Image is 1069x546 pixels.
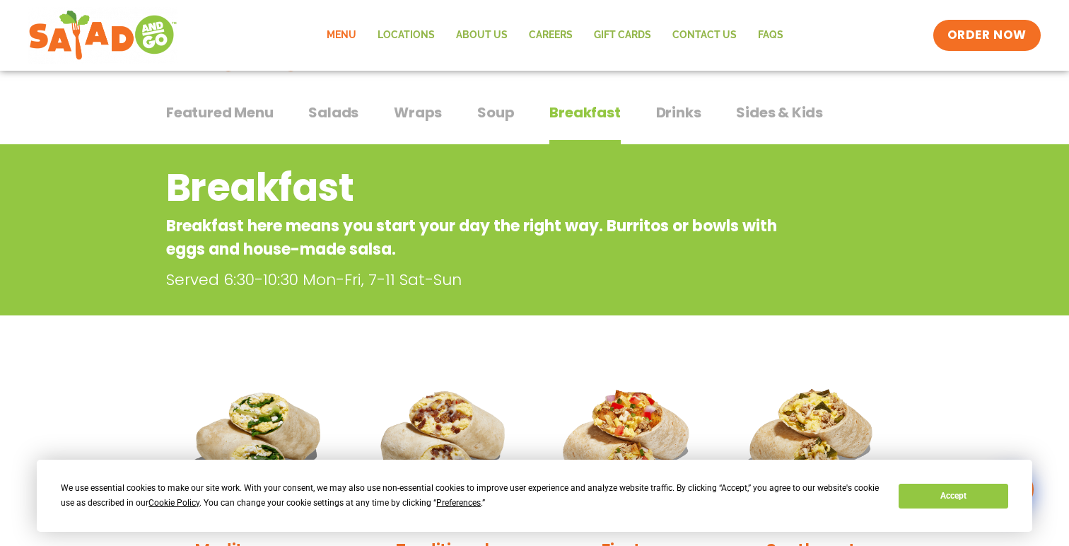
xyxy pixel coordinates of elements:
span: Featured Menu [166,102,273,123]
h2: Breakfast [166,159,789,216]
div: Tabbed content [166,97,903,145]
img: Product photo for Traditional [361,364,525,527]
div: We use essential cookies to make our site work. With your consent, we may also use non-essential ... [61,481,882,511]
div: Cookie Consent Prompt [37,460,1032,532]
a: Contact Us [662,19,747,52]
img: Product photo for Southwest [730,364,893,527]
span: Wraps [394,102,442,123]
nav: Menu [316,19,794,52]
p: Breakfast here means you start your day the right way. Burritos or bowls with eggs and house-made... [166,214,789,261]
img: new-SAG-logo-768×292 [28,7,177,64]
a: About Us [445,19,518,52]
img: Product photo for Mediterranean Breakfast Burrito [177,364,340,527]
span: Salads [308,102,358,123]
span: Breakfast [549,102,620,123]
span: Sides & Kids [736,102,823,123]
span: Cookie Policy [148,498,199,508]
a: GIFT CARDS [583,19,662,52]
span: ORDER NOW [947,27,1027,44]
span: Preferences [436,498,481,508]
a: FAQs [747,19,794,52]
span: Soup [477,102,514,123]
a: Menu [316,19,367,52]
a: Locations [367,19,445,52]
img: Product photo for Fiesta [545,364,708,527]
button: Accept [899,484,1007,509]
p: Served 6:30-10:30 Mon-Fri, 7-11 Sat-Sun [166,268,795,291]
a: Careers [518,19,583,52]
span: Drinks [656,102,701,123]
a: ORDER NOW [933,20,1041,51]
